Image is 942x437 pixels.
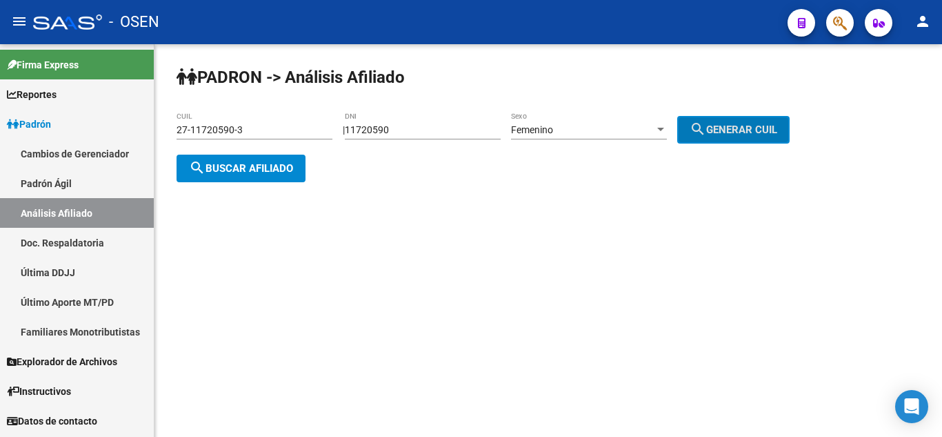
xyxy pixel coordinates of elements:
[177,68,405,87] strong: PADRON -> Análisis Afiliado
[7,384,71,399] span: Instructivos
[109,7,159,37] span: - OSEN
[690,124,777,136] span: Generar CUIL
[189,159,206,176] mat-icon: search
[7,414,97,429] span: Datos de contacto
[677,116,790,144] button: Generar CUIL
[690,121,706,137] mat-icon: search
[343,124,800,135] div: |
[177,155,305,182] button: Buscar afiliado
[7,354,117,369] span: Explorador de Archivos
[511,124,553,135] span: Femenino
[7,57,79,72] span: Firma Express
[7,117,51,132] span: Padrón
[914,13,931,30] mat-icon: person
[189,162,293,175] span: Buscar afiliado
[11,13,28,30] mat-icon: menu
[895,390,928,423] div: Open Intercom Messenger
[7,87,57,102] span: Reportes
